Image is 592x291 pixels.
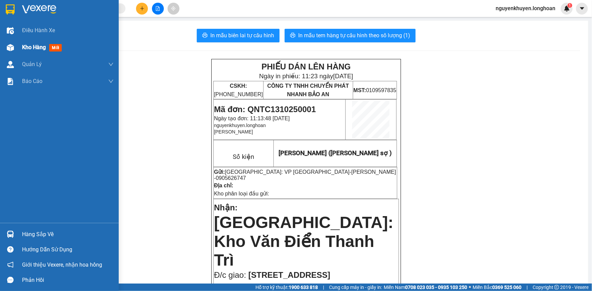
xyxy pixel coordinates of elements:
[214,169,225,175] strong: Gửi:
[22,77,42,85] span: Báo cáo
[214,213,394,269] span: [GEOGRAPHIC_DATA]: Kho Văn Điển Thanh Trì
[6,4,15,15] img: logo-vxr
[214,105,316,114] span: Mã đơn: QNTC1310250001
[214,270,248,279] span: Đ/c giao:
[210,31,274,40] span: In mẫu biên lai tự cấu hình
[152,3,164,15] button: file-add
[554,285,559,290] span: copyright
[259,72,353,80] span: Ngày in phiếu: 11:23 ngày
[568,3,572,8] sup: 1
[214,191,269,196] span: Kho phân loại đầu gửi:
[168,3,179,15] button: aim
[214,129,253,134] span: [PERSON_NAME]
[171,6,176,11] span: aim
[108,62,114,67] span: down
[285,29,416,42] button: printerIn mẫu tem hàng tự cấu hình theo số lượng (1)
[279,149,392,157] span: [PERSON_NAME] ([PERSON_NAME] sợ )
[267,83,349,97] span: CÔNG TY TNHH CHUYỂN PHÁT NHANH BẢO AN
[214,116,290,121] span: Ngày tạo đơn: 11:13:48 [DATE]
[19,23,36,29] strong: CSKH:
[323,284,324,291] span: |
[576,3,588,15] button: caret-down
[473,284,521,291] span: Miền Bắc
[155,6,160,11] span: file-add
[22,44,46,50] span: Kho hàng
[255,284,318,291] span: Hỗ trợ kỹ thuật:
[54,23,135,35] span: CÔNG TY TNHH CHUYỂN PHÁT NHANH BẢO AN
[492,285,521,290] strong: 0369 525 060
[405,285,467,290] strong: 0708 023 035 - 0935 103 250
[7,44,14,51] img: warehouse-icon
[3,41,104,50] span: Mã đơn: QNTC1310250001
[197,29,280,42] button: printerIn mẫu biên lai tự cấu hình
[7,277,14,283] span: message
[22,275,114,285] div: Phản hồi
[262,62,351,71] strong: PHIẾU DÁN LÊN HÀNG
[490,4,561,13] span: nguyenkhuyen.longhoan
[22,245,114,255] div: Hướng dẫn sử dụng
[354,87,396,93] span: 0109597835
[7,78,14,85] img: solution-icon
[7,262,14,268] span: notification
[45,14,139,21] span: Ngày in phiếu: 11:22 ngày
[214,169,396,181] span: [PERSON_NAME] -
[225,169,349,175] span: [GEOGRAPHIC_DATA]: VP [GEOGRAPHIC_DATA]
[333,72,353,80] span: [DATE]
[564,5,570,12] img: icon-new-feature
[384,284,467,291] span: Miền Nam
[569,3,571,8] span: 1
[298,31,410,40] span: In mẫu tem hàng tự cấu hình theo số lượng (1)
[579,5,585,12] span: caret-down
[48,3,137,12] strong: PHIẾU DÁN LÊN HÀNG
[22,229,114,240] div: Hàng sắp về
[329,284,382,291] span: Cung cấp máy in - giấy in:
[469,286,471,289] span: ⚪️
[233,153,254,161] span: Số kiện
[230,83,247,89] strong: CSKH:
[216,175,246,181] span: 0905626747
[22,261,102,269] span: Giới thiệu Vexere, nhận hoa hồng
[7,61,14,68] img: warehouse-icon
[108,79,114,84] span: down
[248,270,330,279] span: [STREET_ADDRESS]
[140,6,145,11] span: plus
[354,87,366,93] strong: MST:
[7,27,14,34] img: warehouse-icon
[214,123,266,128] span: nguyenkhuyen.longhoan
[3,23,52,35] span: [PHONE_NUMBER]
[289,285,318,290] strong: 1900 633 818
[527,284,528,291] span: |
[214,183,233,188] strong: Địa chỉ:
[214,169,396,181] span: -
[49,44,62,51] span: mới
[136,3,148,15] button: plus
[290,33,295,39] span: printer
[7,246,14,253] span: question-circle
[7,231,14,238] img: warehouse-icon
[214,203,238,212] span: Nhận:
[214,83,263,97] span: [PHONE_NUMBER]
[202,33,208,39] span: printer
[22,60,42,68] span: Quản Lý
[22,26,55,35] span: Điều hành xe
